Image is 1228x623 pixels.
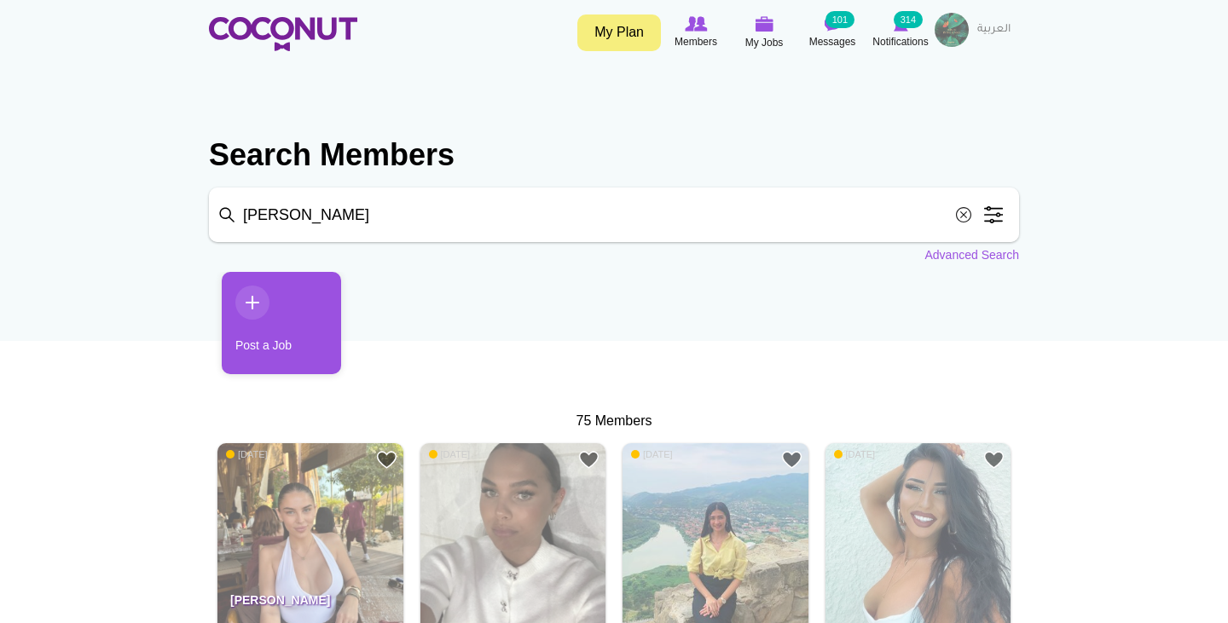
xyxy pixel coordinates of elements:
a: Add to Favourites [578,449,600,470]
span: Notifications [872,33,928,50]
a: Messages Messages 101 [798,13,866,52]
a: Browse Members Members [662,13,730,52]
a: My Jobs My Jobs [730,13,798,53]
small: 314 [894,11,923,28]
a: Add to Favourites [983,449,1005,470]
span: [DATE] [429,448,471,460]
li: 1 / 1 [209,272,328,387]
a: العربية [969,13,1019,47]
span: [DATE] [631,448,673,460]
a: Add to Favourites [376,449,397,470]
a: Advanced Search [924,246,1019,263]
h2: Search Members [209,135,1019,176]
img: My Jobs [755,16,773,32]
img: Home [209,17,357,51]
span: Messages [809,33,856,50]
div: 75 Members [209,412,1019,431]
a: Post a Job [222,272,341,374]
img: Browse Members [685,16,707,32]
img: Notifications [894,16,908,32]
span: My Jobs [745,34,784,51]
a: Add to Favourites [781,449,802,470]
span: [DATE] [226,448,268,460]
input: Search members by role or city [209,187,1019,242]
span: [DATE] [834,448,876,460]
img: Messages [824,16,841,32]
small: 101 [825,11,854,28]
span: Members [675,33,717,50]
a: My Plan [577,14,661,51]
a: Notifications Notifications 314 [866,13,935,52]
